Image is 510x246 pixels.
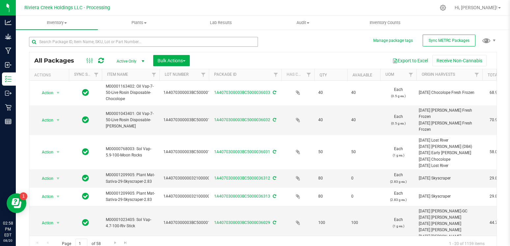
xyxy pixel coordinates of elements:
a: Item Name [107,72,128,77]
span: Each [384,146,412,158]
span: M00001163402: Oil Vap-7-50-Live Rosin Disposable-Chocolope [106,83,156,102]
span: select [54,116,62,125]
span: Sync from Compliance System [272,118,276,122]
span: Hi, [PERSON_NAME]! [455,5,497,10]
a: 1A4070300003BC5000036033 [214,90,270,95]
p: (2.83 g ea.) [384,178,412,185]
div: [DATE] [PERSON_NAME] [419,227,480,233]
span: 1A4070300003BC5000015876 [163,149,219,155]
span: In Sync [82,147,89,156]
span: 0 [351,193,376,200]
span: All Packages [34,57,81,64]
span: M00001209905: Plant Mat-Sativa-29-Skyscraper-2.83 [106,190,156,203]
input: Search Package ID, Item Name, SKU, Lot or Part Number... [29,37,258,47]
span: M00001023405: Sol Vap-4.7-100-Riv Stick [106,217,156,229]
span: Action [36,174,54,183]
p: (1 g ea.) [384,223,412,229]
span: Each [384,87,412,99]
span: 50 [318,149,343,155]
a: Filter [471,69,482,80]
a: UOM [385,72,394,77]
a: Audit [262,16,344,30]
div: [DATE] Skyscraper [419,175,480,181]
span: Action [36,88,54,97]
span: Each [384,190,412,203]
div: [DATE] [PERSON_NAME] [419,214,480,221]
span: M00001043401: Oil Vap-7-50-Live Rosin Disposable-[PERSON_NAME] [106,111,156,130]
span: In Sync [82,174,89,183]
div: [DATE] Early [PERSON_NAME] [419,150,480,156]
span: 1A4070300003BC5000015062 [163,220,219,226]
span: 80 [318,193,343,200]
span: 29.8730 [486,192,508,201]
span: 1A4070300000321000000622 [163,193,219,200]
div: [DATE] Lost River [419,163,480,169]
a: Filter [406,69,416,80]
span: Action [36,116,54,125]
a: Lot Number [165,72,188,77]
a: Origin Harvests [422,72,455,77]
span: Audit [262,20,344,26]
span: Each [384,114,412,126]
span: Each [384,172,412,184]
span: M00001209905: Plant Mat-Sativa-29-Skyscraper-2.83 [106,172,156,184]
th: Has COA [281,69,314,81]
span: Plants [98,20,180,26]
div: [DATE] [PERSON_NAME] [419,221,480,227]
span: 44.7145 [486,218,508,228]
span: In Sync [82,192,89,201]
inline-svg: Manufacturing [5,47,12,54]
a: Inventory [16,16,98,30]
a: Qty [320,73,327,77]
span: 1A4070300003BC5000015761 [163,117,219,123]
span: In Sync [82,218,89,227]
a: Filter [303,69,314,80]
a: 1A4070300003BC5000036032 [214,118,270,122]
span: Action [36,192,54,201]
span: Action [36,148,54,157]
span: Action [36,218,54,228]
span: Riviera Creek Holdings LLC - Processing [24,5,110,11]
div: [DATE] [PERSON_NAME] (DB4) [419,144,480,150]
span: Sync from Compliance System [272,150,276,154]
span: 80 [318,175,343,181]
p: 02:58 PM EDT [3,220,13,238]
p: (0.5 g ea.) [384,93,412,99]
div: [DATE] Chocolope [419,156,480,163]
span: Inventory Counts [361,20,410,26]
span: 1A4070300000321000000622 [163,175,219,181]
a: 1A4070300003BC5000036029 [214,220,270,225]
button: Sync METRC Packages [423,35,475,46]
span: 40 [318,90,343,96]
div: [DATE] [PERSON_NAME] Fresh Frozen [419,120,480,133]
span: 1A4070300003BC5000015889 [163,90,219,96]
span: 40 [351,90,376,96]
span: select [54,88,62,97]
a: Plants [98,16,180,30]
div: [DATE] Lost River [419,137,480,144]
span: Lab Results [201,20,241,26]
span: Sync from Compliance System [272,220,276,225]
span: Sync from Compliance System [272,90,276,95]
div: [DATE] Skyscraper [419,193,480,200]
span: 40 [351,117,376,123]
div: Manage settings [439,5,447,11]
button: Bulk Actions [153,55,190,66]
span: Inventory [16,20,98,26]
inline-svg: Grow [5,33,12,40]
div: Actions [34,73,66,77]
a: Filter [270,69,281,80]
div: [DATE] [PERSON_NAME]-GC [419,208,480,214]
button: Manage package tags [373,38,413,43]
inline-svg: Inbound [5,62,12,68]
span: 100 [318,220,343,226]
span: 40 [318,117,343,123]
span: Sync from Compliance System [272,176,276,180]
span: select [54,148,62,157]
a: Filter [149,69,159,80]
a: Lab Results [180,16,262,30]
span: Bulk Actions [157,58,185,63]
span: select [54,218,62,228]
a: Package ID [214,72,237,77]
